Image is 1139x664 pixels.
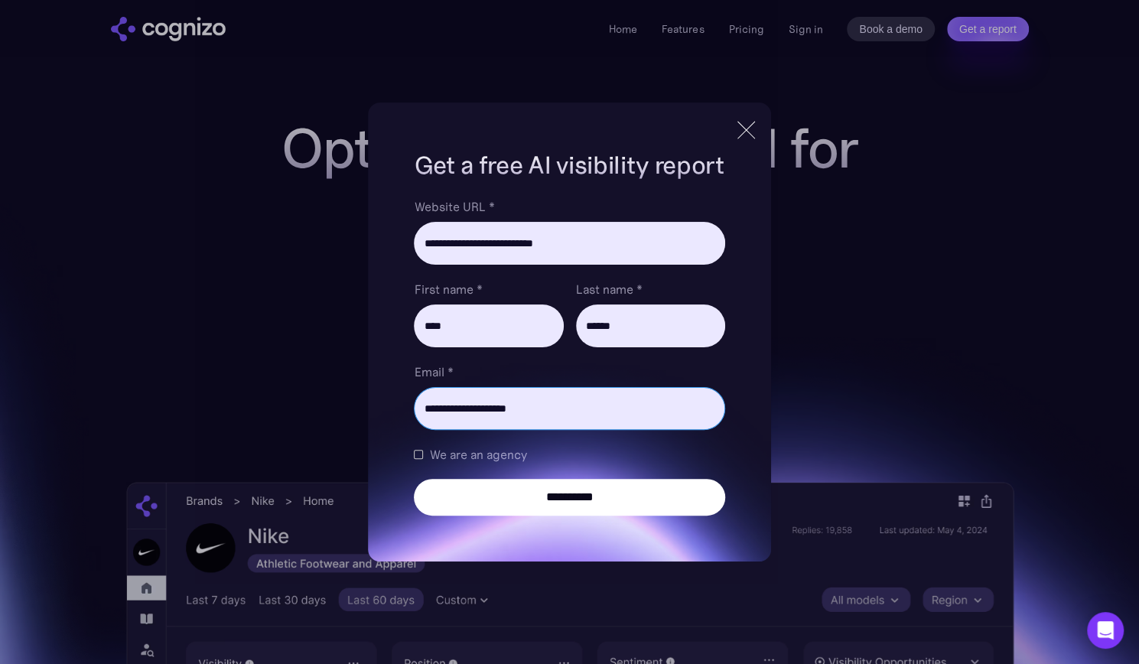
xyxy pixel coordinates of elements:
div: Open Intercom Messenger [1087,612,1124,649]
label: First name * [414,280,563,298]
label: Website URL * [414,197,724,216]
form: Brand Report Form [414,197,724,516]
h1: Get a free AI visibility report [414,148,724,182]
label: Email * [414,363,724,381]
label: Last name * [576,280,725,298]
span: We are an agency [429,445,526,464]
